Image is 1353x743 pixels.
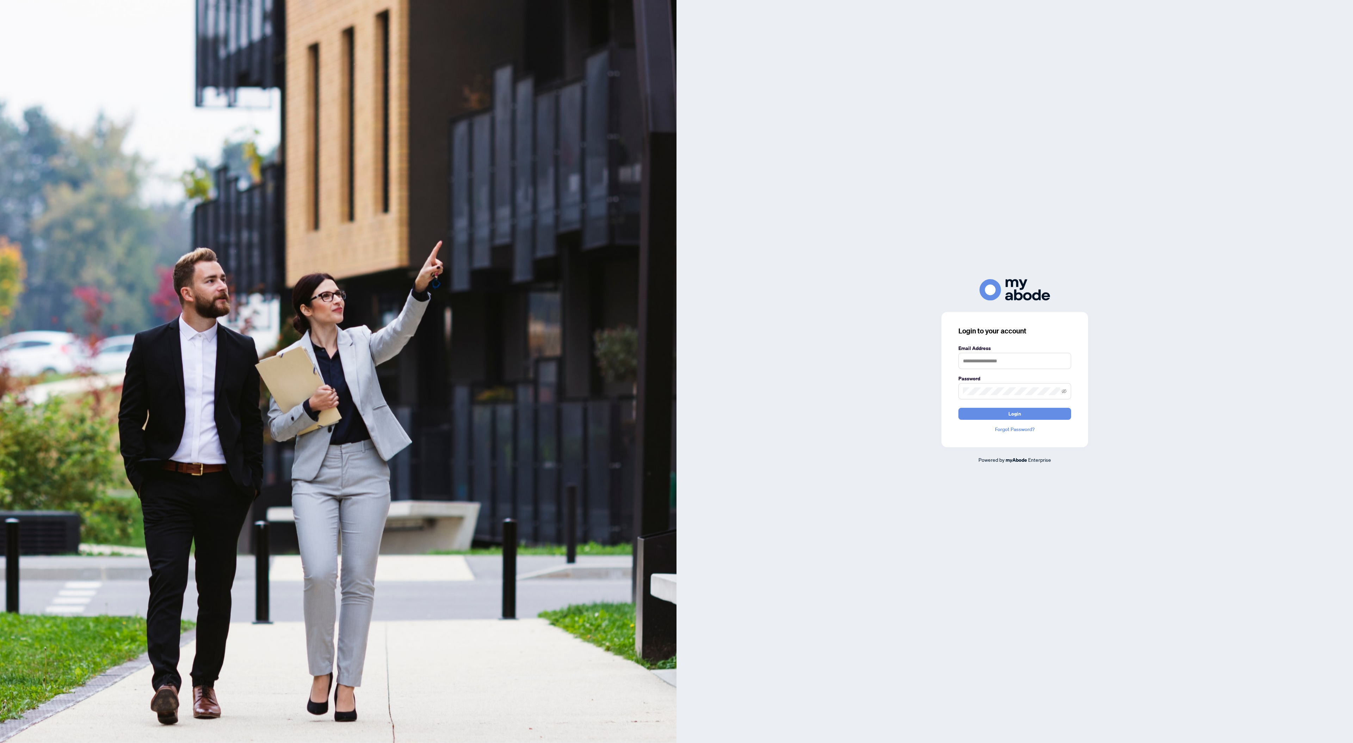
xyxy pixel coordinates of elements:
span: Login [1008,408,1021,419]
a: myAbode [1006,456,1027,464]
span: Powered by [978,456,1005,463]
label: Email Address [958,344,1071,352]
button: Login [958,408,1071,420]
span: eye-invisible [1062,389,1067,394]
label: Password [958,375,1071,382]
a: Forgot Password? [958,425,1071,433]
h3: Login to your account [958,326,1071,336]
span: Enterprise [1028,456,1051,463]
img: ma-logo [980,279,1050,301]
